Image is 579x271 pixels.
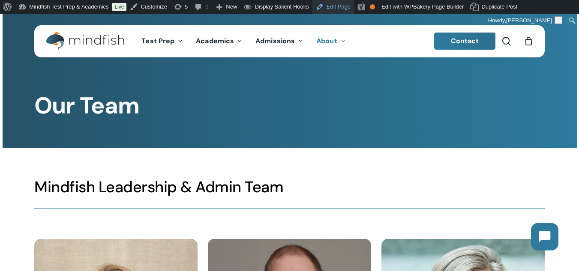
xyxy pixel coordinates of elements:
a: Howdy, [485,14,566,27]
a: Admissions [249,38,310,45]
a: Test Prep [135,38,189,45]
span: [PERSON_NAME] [506,17,552,24]
span: Academics [196,36,234,45]
header: Main Menu [34,25,545,57]
span: Contact [451,36,479,45]
a: Live [112,3,126,11]
span: About [316,36,337,45]
nav: Main Menu [135,25,352,57]
a: Contact [434,33,496,50]
a: Cart [524,36,533,46]
h3: Mindfish Leadership & Admin Team [34,177,545,197]
iframe: Chatbot [522,214,567,259]
span: Admissions [255,36,295,45]
a: About [310,38,352,45]
div: OK [370,4,375,9]
a: Academics [189,38,249,45]
h1: Our Team [34,92,545,119]
span: Test Prep [141,36,174,45]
